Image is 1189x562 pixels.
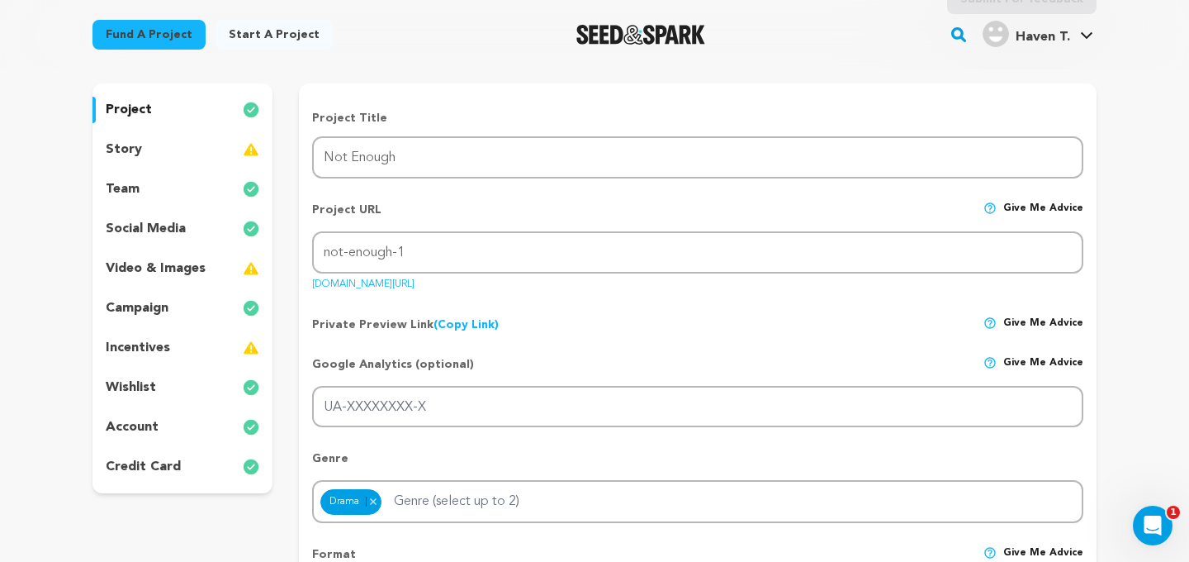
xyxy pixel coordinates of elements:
[1003,317,1083,333] span: Give me advice
[106,140,142,160] p: story
[92,176,272,202] button: team
[106,378,156,398] p: wishlist
[106,457,181,477] p: credit card
[243,298,259,318] img: check-circle-full.svg
[243,259,259,279] img: warning-full.svg
[983,356,997,369] img: help-circle.svg
[979,17,1097,47] a: Haven T.'s Profile
[216,20,333,50] a: Start a project
[243,457,259,477] img: check-circle-full.svg
[384,485,555,512] input: Genre (select up to 2)
[106,298,168,318] p: campaign
[92,295,272,321] button: campaign
[312,273,414,289] a: [DOMAIN_NAME][URL]
[106,417,159,437] p: account
[1003,356,1083,386] span: Give me advice
[92,454,272,480] button: credit card
[243,219,259,239] img: check-circle-full.svg
[433,319,499,331] a: (Copy Link)
[243,179,259,199] img: check-circle-full.svg
[1133,506,1172,545] iframe: Intercom live chat
[983,21,1009,47] img: user.png
[243,338,259,358] img: warning-full.svg
[92,216,272,242] button: social media
[312,110,1083,126] p: Project Title
[243,100,259,120] img: check-circle-full.svg
[312,386,1083,428] input: UA-XXXXXXXX-X
[312,231,1083,274] input: Project URL
[243,378,259,398] img: check-circle-full.svg
[92,97,272,123] button: project
[1016,31,1070,44] span: Haven T.
[1003,202,1083,231] span: Give me advice
[243,140,259,160] img: warning-full.svg
[106,219,186,239] p: social media
[312,202,381,231] p: Project URL
[366,497,380,507] button: Remove item: 8
[92,414,272,441] button: account
[983,546,997,560] img: help-circle.svg
[106,338,170,358] p: incentives
[106,100,152,120] p: project
[92,335,272,361] button: incentives
[92,255,272,282] button: video & images
[320,489,381,516] div: Drama
[106,259,206,279] p: video & images
[92,374,272,401] button: wishlist
[312,356,474,386] p: Google Analytics (optional)
[312,317,499,333] p: Private Preview Link
[92,136,272,163] button: story
[312,136,1083,179] input: Project Name
[576,25,706,45] a: Seed&Spark Homepage
[243,417,259,437] img: check-circle-full.svg
[979,17,1097,52] span: Haven T.'s Profile
[106,179,140,199] p: team
[312,450,1083,480] p: Genre
[983,317,997,330] img: help-circle.svg
[983,21,1070,47] div: Haven T.'s Profile
[983,202,997,215] img: help-circle.svg
[576,25,706,45] img: Seed&Spark Logo Dark Mode
[92,20,206,50] a: Fund a project
[1167,506,1180,519] span: 1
